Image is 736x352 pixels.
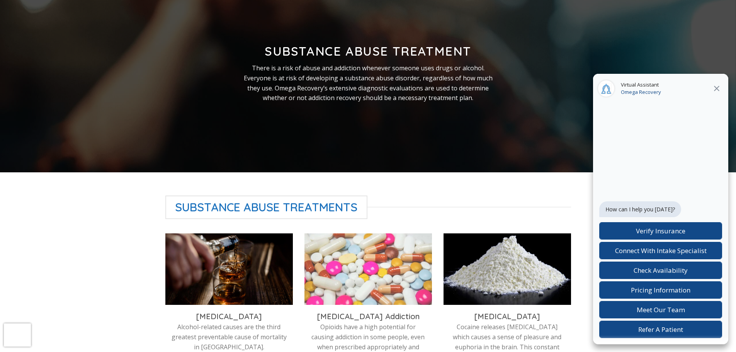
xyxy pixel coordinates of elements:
[310,311,426,321] h3: [MEDICAL_DATA] Addiction
[243,63,493,103] p: There is a risk of abuse and addiction whenever someone uses drugs or alcohol. Everyone is at ris...
[265,43,471,59] strong: Substance Abuse Treatment
[165,196,368,219] span: Substance Abuse Treatments
[449,311,565,321] h3: [MEDICAL_DATA]
[171,311,287,321] h3: [MEDICAL_DATA]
